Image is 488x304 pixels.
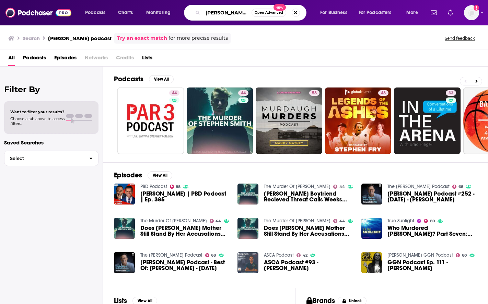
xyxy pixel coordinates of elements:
button: Send feedback [443,35,477,41]
span: Podcasts [85,8,105,17]
img: Who Murdered Stephen Smith? Part Seven: Stephen Smith’s Death Now Officially A Homicide [361,218,382,239]
a: 48 [325,87,392,154]
button: Show profile menu [464,5,479,20]
a: Podcasts [23,52,46,66]
button: open menu [141,7,179,18]
button: open menu [80,7,114,18]
span: for more precise results [169,34,228,42]
h3: [PERSON_NAME] podcast [48,35,112,42]
a: 44 [333,219,345,223]
span: [PERSON_NAME] | PBD Podcast | Ep. 385 [140,191,230,202]
a: 44 [117,87,184,154]
button: open menu [315,7,356,18]
a: Charts [114,7,137,18]
a: 44 [333,185,345,189]
a: 60 [456,253,467,257]
span: 44 [216,220,221,223]
span: Want to filter your results? [10,109,65,114]
span: 48 [381,90,386,97]
a: 44 [238,90,248,96]
span: ASCA Podcast #93 - [PERSON_NAME] [264,259,353,271]
a: 80 [424,219,435,223]
img: Does Stephen Smith's Mother Still Stand By Her Accusations Against The Murdaughs? [114,218,135,239]
span: 88 [176,185,181,188]
button: Select [4,151,98,166]
img: Stephen Smith_s Boyfriend Recieved Threat Calls Weeks After Stephen Was Murdered [237,184,258,204]
img: User Profile [464,5,479,20]
a: 33 [446,90,456,96]
span: [PERSON_NAME] Podcast #252 - [DATE] - [PERSON_NAME] [387,191,477,202]
a: The Murder Of Stephen Smith [264,184,330,189]
span: [PERSON_NAME] Podcast - Best Of: [PERSON_NAME] - [DATE] [140,259,230,271]
span: For Podcasters [359,8,392,17]
span: More [406,8,418,17]
button: Open AdvancedNew [252,9,286,17]
a: Lists [142,52,152,66]
a: 53 [256,87,322,154]
span: 68 [458,185,463,188]
a: True Sunlight [387,218,414,224]
span: 44 [339,220,345,223]
span: 80 [430,220,435,223]
span: 42 [303,254,307,257]
span: 60 [462,254,467,257]
a: 68 [205,253,216,257]
span: Does [PERSON_NAME] Mother Still Stand By Her Accusations Against The Murdaughs? [264,225,353,237]
img: Leighton Smith Podcast #252 - August 21th 2024 - Dr Stephen Rainbow [361,184,382,204]
span: Choose a tab above to access filters. [10,116,65,126]
a: Show notifications dropdown [445,7,456,19]
a: 48 [378,90,388,96]
a: The Murder Of Stephen Smith [264,218,330,224]
span: 44 [172,90,177,97]
span: 44 [339,185,345,188]
a: The Leighton Smith Podcast [140,252,202,258]
div: Search podcasts, credits, & more... [190,5,313,21]
span: Does [PERSON_NAME] Mother Still Stand By Her Accusations Against The Murdaughs? [140,225,230,237]
a: Does Stephen Smith's Mother Still Stand By Her Accusations Against The Murdaughs? [140,225,230,237]
img: Podchaser - Follow, Share and Rate Podcasts [5,6,71,19]
a: Does Stephen Smith's Mother Still Stand By Her Accusations Against The Murdaughs? [264,225,353,237]
span: Networks [85,52,108,66]
span: Credits [116,52,134,66]
a: 42 [297,253,307,257]
a: Leighton Smith Podcast #252 - August 21th 2024 - Dr Stephen Rainbow [387,191,477,202]
a: 44 [187,87,253,154]
span: New [274,4,286,11]
a: The Murder Of Stephen Smith [140,218,207,224]
h2: Filter By [4,84,98,94]
a: 33 [394,87,461,154]
p: Saved Searches [4,139,98,146]
span: Charts [118,8,133,17]
a: Stephen Smith_s Boyfriend Recieved Threat Calls Weeks After Stephen Was Murdered [264,191,353,202]
img: Leighton Smith Podcast - Best Of: Stephen Jennings - January 3rd 2024 [114,252,135,273]
a: Try an exact match [117,34,167,42]
a: 68 [452,185,463,189]
span: Open Advanced [255,11,283,14]
a: Who Murdered Stephen Smith? Part Seven: Stephen Smith’s Death Now Officially A Homicide [387,225,477,237]
input: Search podcasts, credits, & more... [203,7,252,18]
button: open menu [354,7,402,18]
a: GGN Podcast Ep. 111 - Stephen A. Smith [387,259,477,271]
img: GGN Podcast Ep. 111 - Stephen A. Smith [361,252,382,273]
a: Snoop Dogg's GGN Podcast [387,252,453,258]
img: Stephen A. Smith | PBD Podcast | Ep. 385 [114,184,135,204]
a: PBD Podcast [140,184,167,189]
a: 53 [309,90,319,96]
a: All [8,52,15,66]
button: open menu [402,7,427,18]
svg: Add a profile image [474,5,479,11]
a: ASCA Podcast [264,252,294,258]
a: Show notifications dropdown [428,7,440,19]
a: 88 [170,185,181,189]
h2: Episodes [114,171,142,179]
a: 44 [169,90,179,96]
span: 44 [241,90,246,97]
img: ASCA Podcast #93 - Stephen Smith [237,252,258,273]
